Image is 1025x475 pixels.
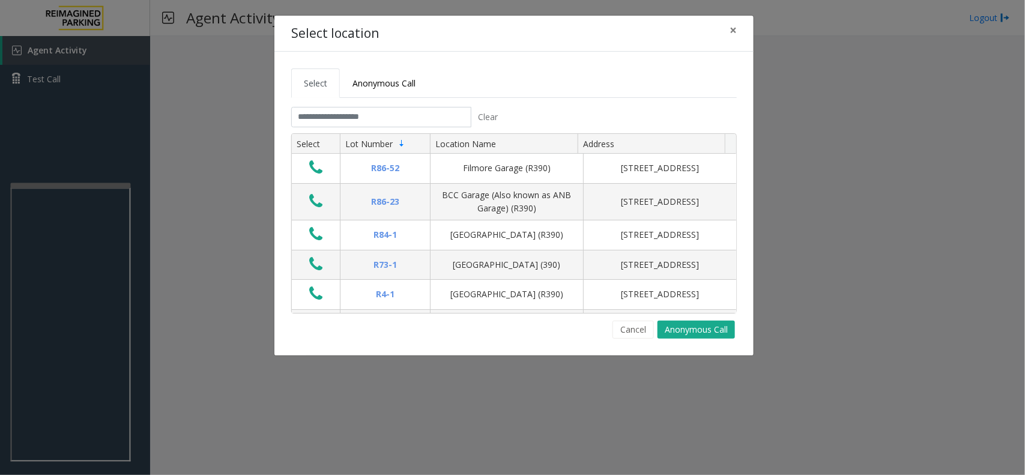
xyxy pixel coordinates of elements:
[730,22,737,38] span: ×
[352,77,416,89] span: Anonymous Call
[471,107,505,127] button: Clear
[435,138,496,150] span: Location Name
[292,134,736,313] div: Data table
[438,162,576,175] div: Filmore Garage (R390)
[292,134,340,154] th: Select
[304,77,327,89] span: Select
[291,68,737,98] ul: Tabs
[438,258,576,271] div: [GEOGRAPHIC_DATA] (390)
[658,321,735,339] button: Anonymous Call
[348,162,423,175] div: R86-52
[348,228,423,241] div: R84-1
[591,228,729,241] div: [STREET_ADDRESS]
[591,288,729,301] div: [STREET_ADDRESS]
[348,258,423,271] div: R73-1
[591,195,729,208] div: [STREET_ADDRESS]
[583,138,614,150] span: Address
[291,24,379,43] h4: Select location
[345,138,393,150] span: Lot Number
[721,16,745,45] button: Close
[348,288,423,301] div: R4-1
[348,195,423,208] div: R86-23
[438,288,576,301] div: [GEOGRAPHIC_DATA] (R390)
[591,258,729,271] div: [STREET_ADDRESS]
[438,189,576,216] div: BCC Garage (Also known as ANB Garage) (R390)
[438,228,576,241] div: [GEOGRAPHIC_DATA] (R390)
[591,162,729,175] div: [STREET_ADDRESS]
[397,139,407,148] span: Sortable
[612,321,654,339] button: Cancel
